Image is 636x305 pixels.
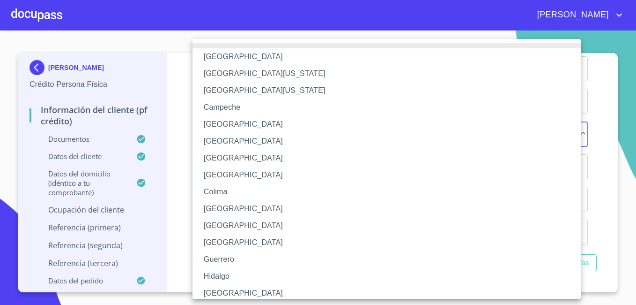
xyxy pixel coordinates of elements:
li: [GEOGRAPHIC_DATA][US_STATE] [192,82,588,99]
li: Campeche [192,99,588,116]
li: [GEOGRAPHIC_DATA] [192,150,588,167]
li: [GEOGRAPHIC_DATA] [192,116,588,133]
li: Guerrero [192,251,588,268]
li: Hidalgo [192,268,588,285]
li: Colima [192,183,588,200]
li: [GEOGRAPHIC_DATA] [192,285,588,302]
li: [GEOGRAPHIC_DATA] [192,217,588,234]
li: [GEOGRAPHIC_DATA] [192,48,588,65]
li: [GEOGRAPHIC_DATA] [192,234,588,251]
li: [GEOGRAPHIC_DATA][US_STATE] [192,65,588,82]
li: [GEOGRAPHIC_DATA] [192,167,588,183]
li: [GEOGRAPHIC_DATA] [192,200,588,217]
li: [GEOGRAPHIC_DATA] [192,133,588,150]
